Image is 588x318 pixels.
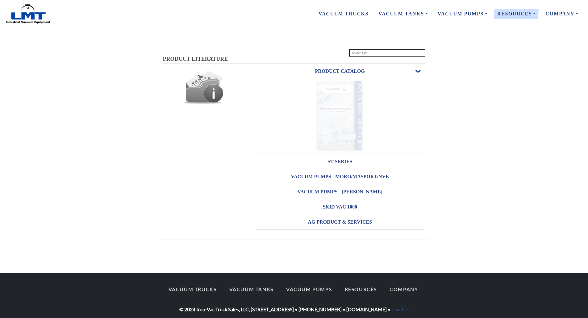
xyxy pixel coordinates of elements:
[349,49,425,57] input: Search Site
[414,69,422,73] span: Open or Close
[255,154,425,169] a: ST SERIES
[163,56,228,62] span: PRODUCT LITERATURE
[255,184,425,199] a: VACUUM PUMPS - [PERSON_NAME]
[158,283,430,314] div: © 2024 Iron-Vac Truck Sales, LLC, [STREET_ADDRESS] • [PHONE_NUMBER] • [DOMAIN_NAME] •
[255,202,425,212] h3: SKID VAC 1000
[163,283,222,296] a: Vacuum Trucks
[184,66,223,106] img: Stacks Image 56
[316,80,364,152] img: Stacks Image 14029
[314,7,373,20] a: Vacuum Trucks
[433,7,492,20] a: Vacuum Pumps
[5,4,51,24] img: LMT
[390,307,409,312] a: e-mail us
[255,172,425,182] h3: VACUUM PUMPS - MORO/MASPORT/NVE
[373,7,433,20] a: Vacuum Tanks
[255,64,425,78] a: PRODUCT CATALOGOpen or Close
[255,200,425,214] a: SKID VAC 1000
[20,303,63,308] p: Check Current Inventory
[255,66,425,76] h3: PRODUCT CATALOG
[339,283,382,296] a: Resources
[255,157,425,167] h3: ST SERIES
[224,283,279,296] a: Vacuum Tanks
[281,283,337,296] a: Vacuum Pumps
[9,301,18,310] img: LMT Icon
[384,283,423,296] a: Company
[540,7,583,20] a: Company
[492,7,540,20] a: Resources
[255,217,425,227] h3: AG PRODUCT & SERVICES
[255,215,425,229] a: AG PRODUCT & SERVICES
[255,187,425,197] h3: VACUUM PUMPS - [PERSON_NAME]
[255,169,425,184] a: VACUUM PUMPS - MORO/MASPORT/NVE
